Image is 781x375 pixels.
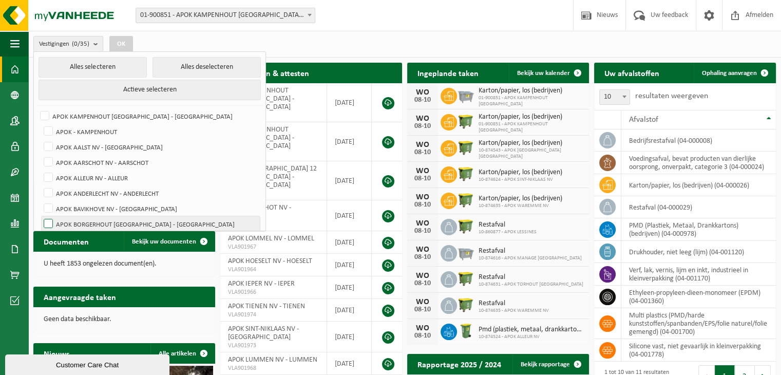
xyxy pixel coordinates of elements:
[457,270,474,287] img: WB-1100-HPE-GN-50
[457,217,474,235] img: WB-1100-HPE-GN-50
[457,296,474,313] img: WB-1100-HPE-GN-50
[228,364,319,372] span: VLA901968
[629,116,658,124] span: Afvalstof
[228,303,305,310] span: APOK TIENEN NV - TIENEN
[479,229,537,235] span: 10-860877 - APOK LESSINES
[228,220,319,229] span: VLA901957
[412,246,433,254] div: WO
[479,121,584,134] span: 01-900851 - APOK KAMPENHOUT [GEOGRAPHIC_DATA]
[599,89,630,105] span: 10
[594,63,670,83] h2: Uw afvalstoffen
[327,322,372,352] td: [DATE]
[479,147,584,160] span: 10-874543 - APOK [GEOGRAPHIC_DATA] [GEOGRAPHIC_DATA]
[42,201,260,216] label: APOK BAVIKHOVE NV - [GEOGRAPHIC_DATA]
[150,343,214,364] a: Alle artikelen
[132,238,196,245] span: Bekijk uw documenten
[412,149,433,156] div: 08-10
[517,70,570,77] span: Bekijk uw kalender
[412,167,433,175] div: WO
[407,63,489,83] h2: Ingeplande taken
[44,260,205,268] p: U heeft 1853 ongelezen document(en).
[457,165,474,182] img: WB-1100-HPE-GN-51
[109,36,133,52] button: OK
[621,308,776,339] td: multi plastics (PMD/harde kunststoffen/spanbanden/EPS/folie naturel/folie gemengd) (04-001700)
[228,151,319,159] span: VLA902442
[412,332,433,340] div: 08-10
[621,174,776,196] td: karton/papier, los (bedrijven) (04-000026)
[621,152,776,174] td: voedingsafval, bevat producten van dierlijke oorsprong, onverpakt, categorie 3 (04-000024)
[457,113,474,130] img: WB-1100-HPE-GN-50
[153,57,260,78] button: Alles deselecteren
[457,322,474,340] img: WB-0240-HPE-GN-51
[327,299,372,322] td: [DATE]
[42,216,260,232] label: APOK BORGERHOUT [GEOGRAPHIC_DATA] - [GEOGRAPHIC_DATA]
[412,298,433,306] div: WO
[479,255,582,261] span: 10-874616 - APOK MANAGE [GEOGRAPHIC_DATA]
[228,266,319,274] span: VLA901964
[228,243,319,251] span: VLA901967
[412,193,433,201] div: WO
[39,80,260,100] button: Actieve selecteren
[42,185,260,201] label: APOK ANDERLECHT NV - ANDERLECHT
[412,280,433,287] div: 08-10
[412,228,433,235] div: 08-10
[228,280,295,288] span: APOK IEPER NV - IEPER
[479,308,549,314] span: 10-874635 - APOK WAREMME NV
[621,218,776,241] td: PMD (Plastiek, Metaal, Drankkartons) (bedrijven) (04-000978)
[220,63,319,83] h2: Certificaten & attesten
[479,195,562,203] span: Karton/papier, los (bedrijven)
[327,200,372,231] td: [DATE]
[228,257,312,265] span: APOK HOESELT NV - HOESELT
[136,8,315,23] span: 01-900851 - APOK KAMPENHOUT NV - KAMPENHOUT
[327,276,372,299] td: [DATE]
[33,36,103,51] button: Vestigingen(0/35)
[412,254,433,261] div: 08-10
[228,342,319,350] span: VLA901973
[621,263,776,286] td: verf, lak, vernis, lijm en inkt, industrieel in kleinverpakking (04-001170)
[479,177,562,183] span: 10-874624 - APOK SINT-NIKLAAS NV
[38,108,260,124] label: APOK KAMPENHOUT [GEOGRAPHIC_DATA] - [GEOGRAPHIC_DATA]
[621,339,776,362] td: silicone vast, niet gevaarlijk in kleinverpakking (04-001778)
[457,139,474,156] img: WB-1100-HPE-GN-50
[42,124,260,139] label: APOK - KAMPENHOUT
[621,286,776,308] td: ethyleen-propyleen-dieen-monomeer (EPDM) (04-001360)
[33,231,99,251] h2: Documenten
[327,231,372,254] td: [DATE]
[509,63,588,83] a: Bekijk uw kalender
[228,356,317,364] span: APOK LUMMEN NV - LUMMEN
[412,88,433,97] div: WO
[412,324,433,332] div: WO
[39,36,89,52] span: Vestigingen
[479,139,584,147] span: Karton/papier, los (bedrijven)
[412,219,433,228] div: WO
[621,196,776,218] td: restafval (04-000029)
[412,272,433,280] div: WO
[479,247,582,255] span: Restafval
[327,254,372,276] td: [DATE]
[621,129,776,152] td: bedrijfsrestafval (04-000008)
[44,316,205,323] p: Geen data beschikbaar.
[412,141,433,149] div: WO
[512,354,588,374] a: Bekijk rapportage
[412,115,433,123] div: WO
[42,139,260,155] label: APOK AALST NV - [GEOGRAPHIC_DATA]
[479,299,549,308] span: Restafval
[124,231,214,252] a: Bekijk uw documenten
[479,87,584,95] span: Karton/papier, los (bedrijven)
[39,57,146,78] button: Alles selecteren
[479,95,584,107] span: 01-900851 - APOK KAMPENHOUT [GEOGRAPHIC_DATA]
[600,90,630,104] span: 10
[412,123,433,130] div: 08-10
[621,241,776,263] td: drukhouder, niet leeg (lijm) (04-001120)
[479,168,562,177] span: Karton/papier, los (bedrijven)
[457,86,474,104] img: WB-2500-GAL-GY-01
[479,221,537,229] span: Restafval
[479,273,583,282] span: Restafval
[228,288,319,296] span: VLA901966
[479,334,584,340] span: 10-874524 - APOK ALLEUR NV
[228,235,314,242] span: APOK LOMMEL NV - LOMMEL
[228,190,319,198] span: VLA902297
[33,343,80,363] h2: Nieuws
[327,352,372,375] td: [DATE]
